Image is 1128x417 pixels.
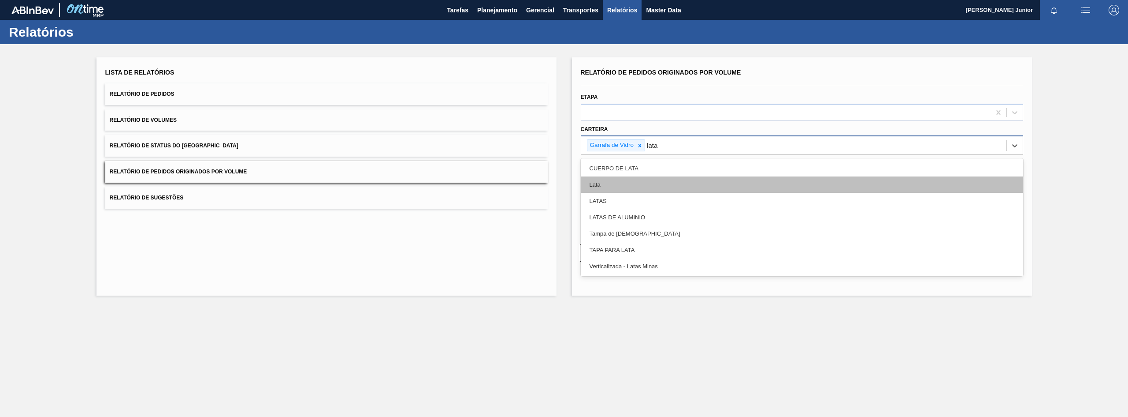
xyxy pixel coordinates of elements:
span: Relatório de Pedidos Originados por Volume [581,69,741,76]
label: Carteira [581,126,608,132]
img: userActions [1080,5,1091,15]
button: Relatório de Pedidos Originados por Volume [105,161,548,183]
div: TAPA PARA LATA [581,242,1023,258]
span: Relatório de Status do [GEOGRAPHIC_DATA] [110,143,238,149]
span: Relatórios [607,5,637,15]
button: Notificações [1040,4,1068,16]
button: Relatório de Sugestões [105,187,548,209]
label: Etapa [581,94,598,100]
button: Limpar [580,244,798,262]
div: Verticalizada - Latas Minas [581,258,1023,274]
span: Transportes [563,5,598,15]
span: Relatório de Pedidos Originados por Volume [110,169,247,175]
span: Gerencial [526,5,554,15]
div: LATAS DE ALUMINIO [581,209,1023,225]
h1: Relatórios [9,27,165,37]
span: Relatório de Sugestões [110,195,184,201]
div: Lata [581,177,1023,193]
span: Planejamento [477,5,517,15]
span: Lista de Relatórios [105,69,174,76]
img: Logout [1109,5,1119,15]
span: Relatório de Pedidos [110,91,174,97]
div: LATAS [581,193,1023,209]
div: Tampa de [DEMOGRAPHIC_DATA] [581,225,1023,242]
button: Relatório de Volumes [105,109,548,131]
button: Relatório de Pedidos [105,83,548,105]
span: Master Data [646,5,681,15]
div: CUERPO DE LATA [581,160,1023,177]
span: Relatório de Volumes [110,117,177,123]
button: Relatório de Status do [GEOGRAPHIC_DATA] [105,135,548,157]
div: Garrafa de Vidro [587,140,635,151]
span: Tarefas [447,5,468,15]
img: TNhmsLtSVTkK8tSr43FrP2fwEKptu5GPRR3wAAAABJRU5ErkJggg== [11,6,54,14]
